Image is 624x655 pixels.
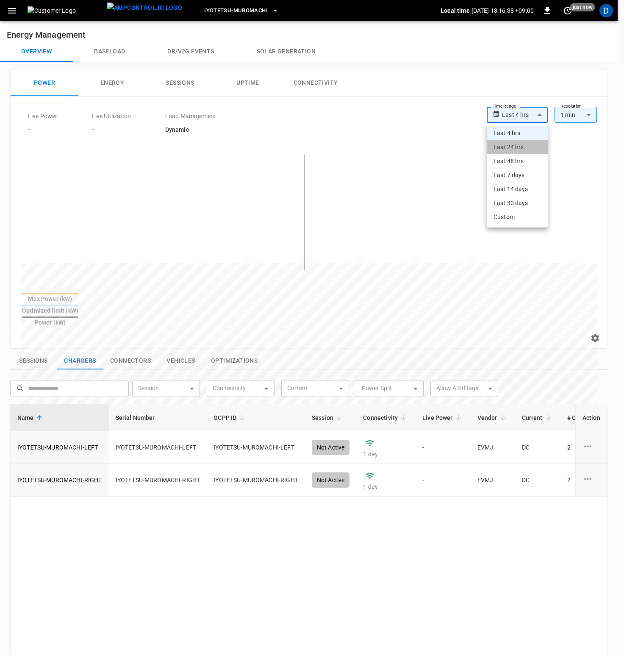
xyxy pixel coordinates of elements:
li: Last 4 hrs [487,126,548,140]
li: Last 7 days [487,168,548,182]
li: Custom [487,210,548,224]
li: Last 14 days [487,182,548,196]
li: Last 48 hrs [487,154,548,168]
li: Last 24 hrs [487,140,548,154]
li: Last 30 days [487,196,548,210]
